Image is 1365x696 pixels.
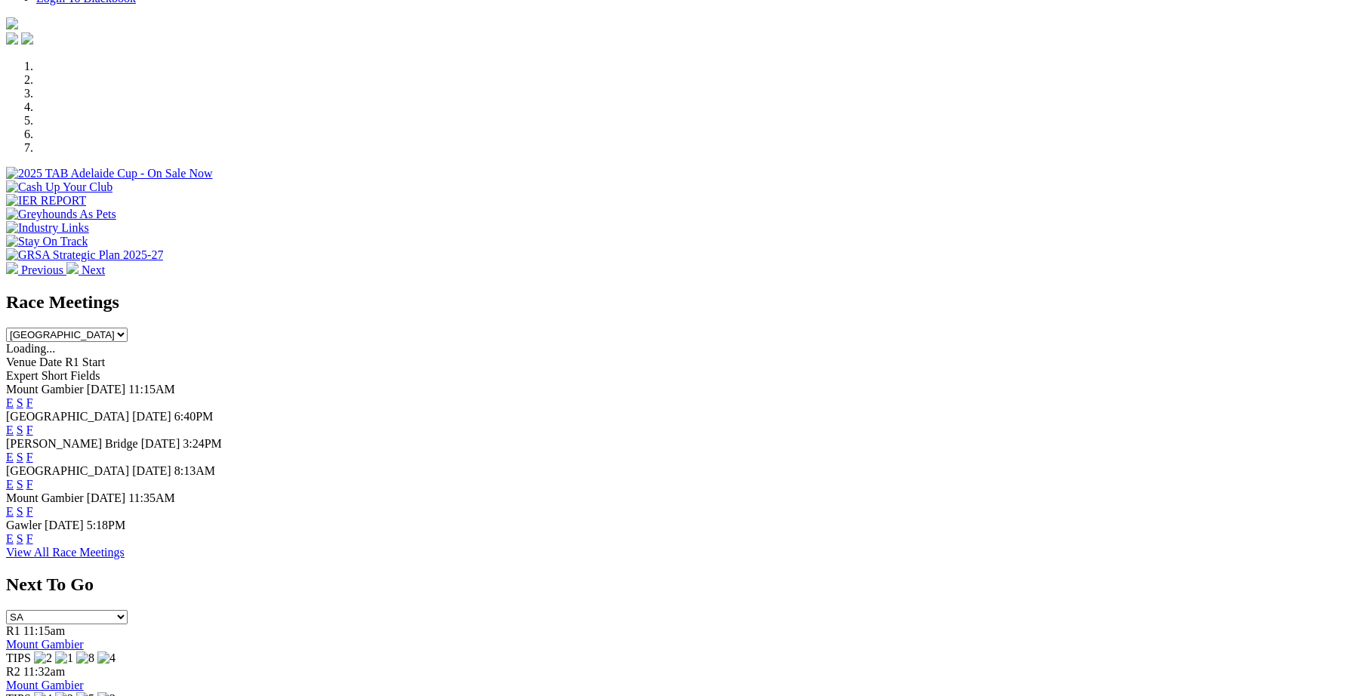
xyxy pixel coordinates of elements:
[141,437,180,450] span: [DATE]
[132,410,171,423] span: [DATE]
[17,532,23,545] a: S
[132,464,171,477] span: [DATE]
[26,396,33,409] a: F
[6,167,213,180] img: 2025 TAB Adelaide Cup - On Sale Now
[82,263,105,276] span: Next
[6,478,14,491] a: E
[6,638,84,651] a: Mount Gambier
[17,423,23,436] a: S
[6,532,14,545] a: E
[174,464,215,477] span: 8:13AM
[6,194,86,208] img: IER REPORT
[6,546,125,559] a: View All Race Meetings
[76,651,94,665] img: 8
[6,383,84,396] span: Mount Gambier
[23,624,65,637] span: 11:15am
[97,651,116,665] img: 4
[17,478,23,491] a: S
[87,491,126,504] span: [DATE]
[6,262,18,274] img: chevron-left-pager-white.svg
[6,263,66,276] a: Previous
[34,651,52,665] img: 2
[26,478,33,491] a: F
[6,423,14,436] a: E
[45,519,84,531] span: [DATE]
[6,356,36,368] span: Venue
[70,369,100,382] span: Fields
[6,464,129,477] span: [GEOGRAPHIC_DATA]
[6,235,88,248] img: Stay On Track
[66,263,105,276] a: Next
[6,665,20,678] span: R2
[6,505,14,518] a: E
[26,532,33,545] a: F
[128,491,175,504] span: 11:35AM
[6,574,1359,595] h2: Next To Go
[26,451,33,463] a: F
[17,505,23,518] a: S
[6,396,14,409] a: E
[6,208,116,221] img: Greyhounds As Pets
[6,369,39,382] span: Expert
[66,262,79,274] img: chevron-right-pager-white.svg
[39,356,62,368] span: Date
[183,437,222,450] span: 3:24PM
[6,410,129,423] span: [GEOGRAPHIC_DATA]
[6,437,138,450] span: [PERSON_NAME] Bridge
[21,263,63,276] span: Previous
[6,248,163,262] img: GRSA Strategic Plan 2025-27
[6,651,31,664] span: TIPS
[55,651,73,665] img: 1
[6,491,84,504] span: Mount Gambier
[6,679,84,691] a: Mount Gambier
[6,292,1359,313] h2: Race Meetings
[65,356,105,368] span: R1 Start
[17,396,23,409] a: S
[6,17,18,29] img: logo-grsa-white.png
[87,519,126,531] span: 5:18PM
[6,624,20,637] span: R1
[6,180,112,194] img: Cash Up Your Club
[6,221,89,235] img: Industry Links
[6,342,55,355] span: Loading...
[26,505,33,518] a: F
[87,383,126,396] span: [DATE]
[174,410,214,423] span: 6:40PM
[26,423,33,436] a: F
[21,32,33,45] img: twitter.svg
[23,665,65,678] span: 11:32am
[17,451,23,463] a: S
[6,519,42,531] span: Gawler
[128,383,175,396] span: 11:15AM
[6,32,18,45] img: facebook.svg
[6,451,14,463] a: E
[42,369,68,382] span: Short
